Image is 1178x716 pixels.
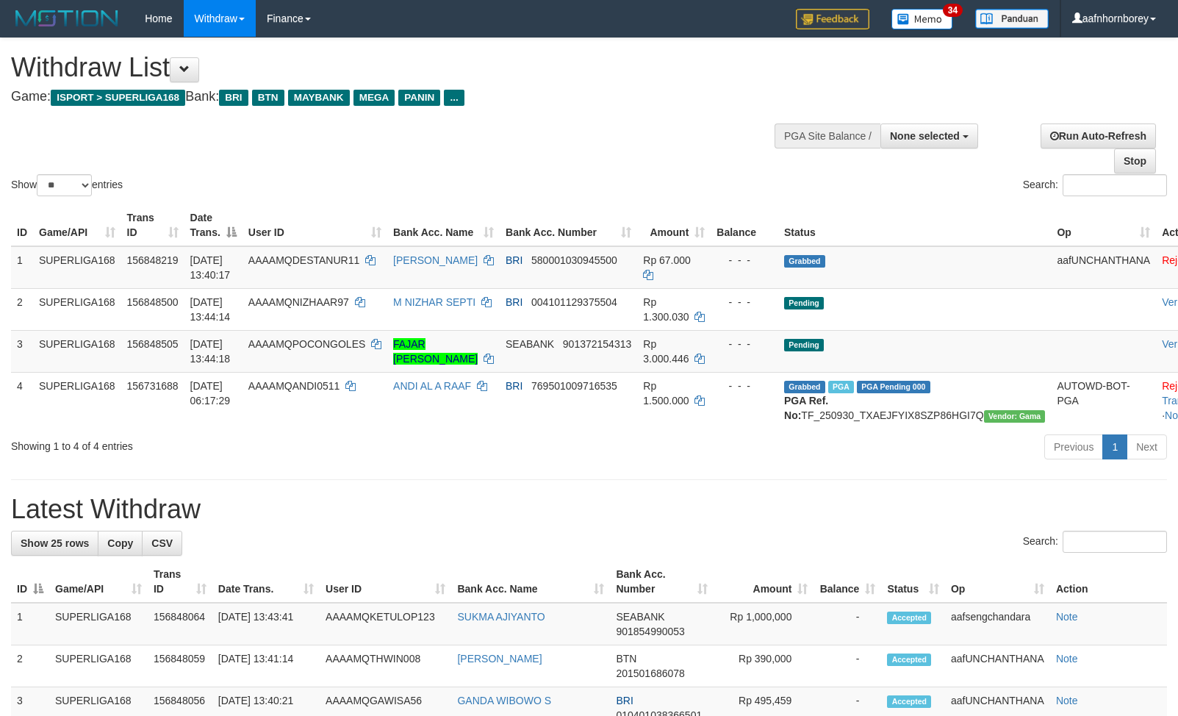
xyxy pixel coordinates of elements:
label: Search: [1023,174,1167,196]
div: - - - [717,253,772,268]
th: Balance [711,204,778,246]
a: Run Auto-Refresh [1041,123,1156,148]
h1: Withdraw List [11,53,771,82]
span: CSV [151,537,173,549]
span: [DATE] 13:40:17 [190,254,231,281]
th: Amount: activate to sort column ascending [714,561,814,603]
span: SEABANK [616,611,664,623]
span: BRI [506,296,522,308]
span: Copy 004101129375504 to clipboard [531,296,617,308]
span: Copy 201501686078 to clipboard [616,667,684,679]
span: MAYBANK [288,90,350,106]
a: Next [1127,434,1167,459]
th: Date Trans.: activate to sort column descending [184,204,243,246]
td: [DATE] 13:41:14 [212,645,320,687]
span: AAAAMQANDI0511 [248,380,340,392]
span: 156848500 [127,296,179,308]
td: SUPERLIGA168 [33,288,121,330]
th: ID: activate to sort column descending [11,561,49,603]
span: BTN [252,90,284,106]
th: Bank Acc. Number: activate to sort column ascending [500,204,637,246]
th: Bank Acc. Name: activate to sort column ascending [387,204,500,246]
a: ANDI AL A RAAF [393,380,471,392]
span: Copy 769501009716535 to clipboard [531,380,617,392]
td: aafUNCHANTHANA [945,645,1050,687]
a: [PERSON_NAME] [457,653,542,665]
th: Status: activate to sort column ascending [881,561,945,603]
span: Copy [107,537,133,549]
span: [DATE] 13:44:14 [190,296,231,323]
span: PGA Pending [857,381,930,393]
th: Status [778,204,1051,246]
span: Copy 580001030945500 to clipboard [531,254,617,266]
td: 156848064 [148,603,212,645]
td: 3 [11,330,33,372]
td: AAAAMQKETULOP123 [320,603,451,645]
td: Rp 1,000,000 [714,603,814,645]
th: Date Trans.: activate to sort column ascending [212,561,320,603]
button: None selected [880,123,978,148]
a: 1 [1102,434,1127,459]
a: Previous [1044,434,1103,459]
span: SEABANK [506,338,554,350]
td: aafsengchandara [945,603,1050,645]
img: Button%20Memo.svg [891,9,953,29]
td: [DATE] 13:43:41 [212,603,320,645]
div: - - - [717,379,772,393]
td: aafUNCHANTHANA [1051,246,1156,289]
td: 4 [11,372,33,429]
span: 156731688 [127,380,179,392]
span: ISPORT > SUPERLIGA168 [51,90,185,106]
th: Op: activate to sort column ascending [945,561,1050,603]
th: Action [1050,561,1167,603]
a: CSV [142,531,182,556]
div: PGA Site Balance / [775,123,880,148]
h4: Game: Bank: [11,90,771,104]
span: MEGA [353,90,395,106]
img: Feedback.jpg [796,9,869,29]
th: Balance: activate to sort column ascending [814,561,881,603]
div: - - - [717,337,772,351]
select: Showentries [37,174,92,196]
div: - - - [717,295,772,309]
span: BRI [616,695,633,706]
td: SUPERLIGA168 [33,372,121,429]
th: Trans ID: activate to sort column ascending [121,204,184,246]
a: Note [1056,695,1078,706]
th: User ID: activate to sort column ascending [320,561,451,603]
td: Rp 390,000 [714,645,814,687]
span: ... [444,90,464,106]
span: AAAAMQPOCONGOLES [248,338,365,350]
a: GANDA WIBOWO S [457,695,551,706]
td: SUPERLIGA168 [33,246,121,289]
input: Search: [1063,531,1167,553]
label: Show entries [11,174,123,196]
span: Copy 901372154313 to clipboard [563,338,631,350]
span: Accepted [887,695,931,708]
b: PGA Ref. No: [784,395,828,421]
span: Rp 3.000.446 [643,338,689,365]
span: Vendor URL: https://trx31.1velocity.biz [984,410,1046,423]
span: 156848219 [127,254,179,266]
span: AAAAMQDESTANUR11 [248,254,359,266]
span: Rp 67.000 [643,254,691,266]
th: Game/API: activate to sort column ascending [33,204,121,246]
td: SUPERLIGA168 [49,603,148,645]
a: Note [1056,611,1078,623]
a: Show 25 rows [11,531,98,556]
span: None selected [890,130,960,142]
span: 156848505 [127,338,179,350]
td: 1 [11,246,33,289]
td: - [814,603,881,645]
td: TF_250930_TXAEJFYIX8SZP86HGI7Q [778,372,1051,429]
span: Accepted [887,654,931,666]
th: Bank Acc. Name: activate to sort column ascending [451,561,610,603]
input: Search: [1063,174,1167,196]
td: 1 [11,603,49,645]
span: BRI [219,90,248,106]
span: Rp 1.300.030 [643,296,689,323]
div: Showing 1 to 4 of 4 entries [11,433,480,454]
td: AAAAMQTHWIN008 [320,645,451,687]
th: Bank Acc. Number: activate to sort column ascending [610,561,714,603]
span: Grabbed [784,255,825,268]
